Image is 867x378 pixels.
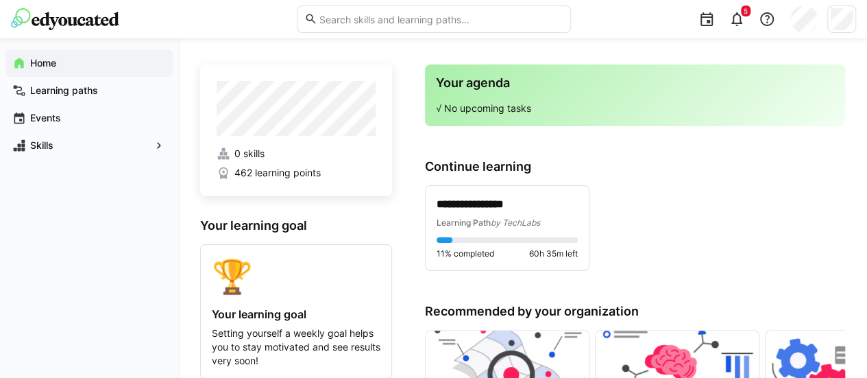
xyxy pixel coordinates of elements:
[436,102,834,115] p: √ No upcoming tasks
[437,248,494,259] span: 11% completed
[491,217,540,228] span: by TechLabs
[234,147,265,161] span: 0 skills
[529,248,578,259] span: 60h 35m left
[317,13,563,25] input: Search skills and learning paths…
[212,327,380,368] p: Setting yourself a weekly goal helps you to stay motivated and see results very soon!
[234,166,321,180] span: 462 learning points
[436,75,834,91] h3: Your agenda
[744,7,748,15] span: 5
[425,304,845,319] h3: Recommended by your organization
[437,217,491,228] span: Learning Path
[200,218,392,233] h3: Your learning goal
[212,307,380,321] h4: Your learning goal
[212,256,380,296] div: 🏆
[425,159,845,174] h3: Continue learning
[217,147,376,161] a: 0 skills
